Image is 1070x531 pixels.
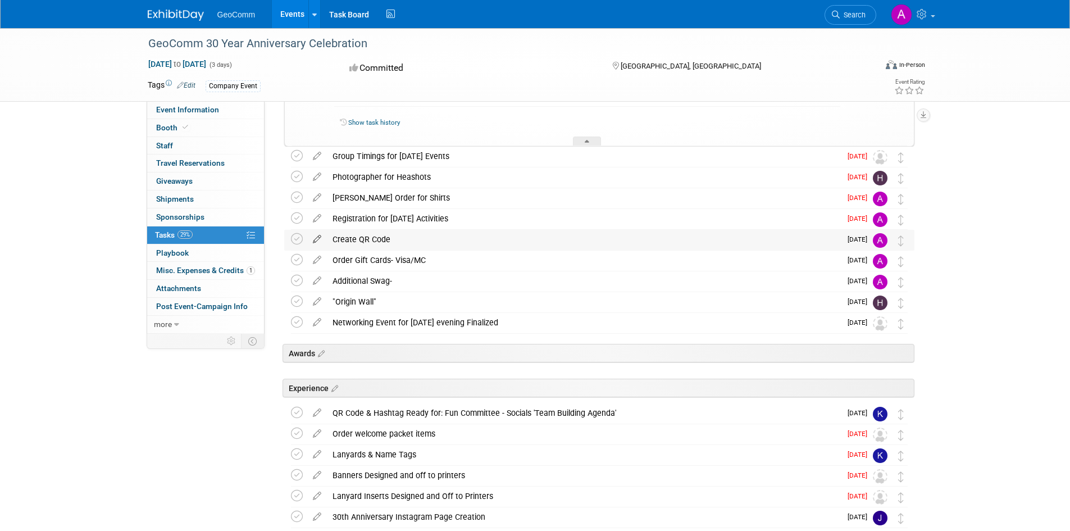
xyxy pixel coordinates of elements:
[307,234,327,244] a: edit
[327,271,841,291] div: Additional Swag-
[327,487,841,506] div: Lanyard Inserts Designed and Off to Printers
[154,320,172,329] span: more
[206,80,261,92] div: Company Event
[327,313,841,332] div: Networking Event for [DATE] evening Finalized
[848,471,873,479] span: [DATE]
[327,424,841,443] div: Order welcome packet items
[148,79,195,92] td: Tags
[873,407,887,421] img: Kelsey Winter
[147,137,264,155] a: Staff
[147,316,264,333] a: more
[307,297,327,307] a: edit
[156,158,225,167] span: Travel Reservations
[307,470,327,480] a: edit
[348,119,400,126] a: Show task history
[147,173,264,190] a: Giveaways
[327,445,841,464] div: Lanyards & Name Tags
[307,317,327,328] a: edit
[307,151,327,161] a: edit
[898,152,904,163] i: Move task
[156,284,201,293] span: Attachments
[848,298,873,306] span: [DATE]
[183,124,188,130] i: Booth reservation complete
[307,491,327,501] a: edit
[848,256,873,264] span: [DATE]
[327,147,841,166] div: Group Timings for [DATE] Events
[156,194,194,203] span: Shipments
[307,193,327,203] a: edit
[217,10,256,19] span: GeoComm
[621,62,761,70] span: [GEOGRAPHIC_DATA], [GEOGRAPHIC_DATA]
[327,507,841,527] div: 30th Anniversary Instagram Page Creation
[873,428,887,442] img: Unassigned
[848,492,873,500] span: [DATE]
[147,190,264,208] a: Shipments
[147,208,264,226] a: Sponsorships
[873,448,887,463] img: Kelsey Winter
[886,60,897,69] img: Format-Inperson.png
[156,141,173,150] span: Staff
[898,409,904,420] i: Move task
[307,214,327,224] a: edit
[848,215,873,223] span: [DATE]
[147,226,264,244] a: Tasks29%
[873,490,887,505] img: Unassigned
[898,319,904,329] i: Move task
[898,430,904,441] i: Move task
[147,280,264,297] a: Attachments
[327,167,841,187] div: Photographer for Heashots
[840,11,866,19] span: Search
[848,409,873,417] span: [DATE]
[848,513,873,521] span: [DATE]
[327,230,841,249] div: Create QR Code
[283,344,914,362] div: Awards
[327,466,841,485] div: Banners Designed and off to printers
[283,379,914,397] div: Experience
[848,194,873,202] span: [DATE]
[327,209,841,228] div: Registration for [DATE] Activities
[156,176,193,185] span: Giveaways
[247,266,255,275] span: 1
[898,215,904,225] i: Move task
[147,244,264,262] a: Playbook
[315,347,325,358] a: Edit sections
[898,194,904,205] i: Move task
[155,230,193,239] span: Tasks
[156,123,190,132] span: Booth
[825,5,876,25] a: Search
[156,105,219,114] span: Event Information
[898,173,904,184] i: Move task
[848,430,873,438] span: [DATE]
[147,119,264,137] a: Booth
[873,171,887,185] img: Hanna Lord
[873,511,887,525] img: Jason Kim
[156,302,248,311] span: Post Event-Campaign Info
[177,230,193,239] span: 29%
[848,235,873,243] span: [DATE]
[327,251,841,270] div: Order Gift Cards- Visa/MC
[891,4,912,25] img: Alana Sakkinen
[307,276,327,286] a: edit
[307,172,327,182] a: edit
[307,255,327,265] a: edit
[873,233,887,248] img: Alana Sakkinen
[241,334,264,348] td: Toggle Event Tabs
[147,262,264,279] a: Misc. Expenses & Credits1
[148,10,204,21] img: ExhibitDay
[144,34,859,54] div: GeoComm 30 Year Anniversary Celebration
[873,192,887,206] img: Alana Sakkinen
[873,150,887,165] img: Unassigned
[898,492,904,503] i: Move task
[848,277,873,285] span: [DATE]
[307,512,327,522] a: edit
[172,60,183,69] span: to
[848,152,873,160] span: [DATE]
[898,451,904,461] i: Move task
[147,101,264,119] a: Event Information
[898,513,904,524] i: Move task
[873,254,887,269] img: Alana Sakkinen
[307,450,327,460] a: edit
[222,334,242,348] td: Personalize Event Tab Strip
[898,235,904,246] i: Move task
[873,275,887,289] img: Alana Sakkinen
